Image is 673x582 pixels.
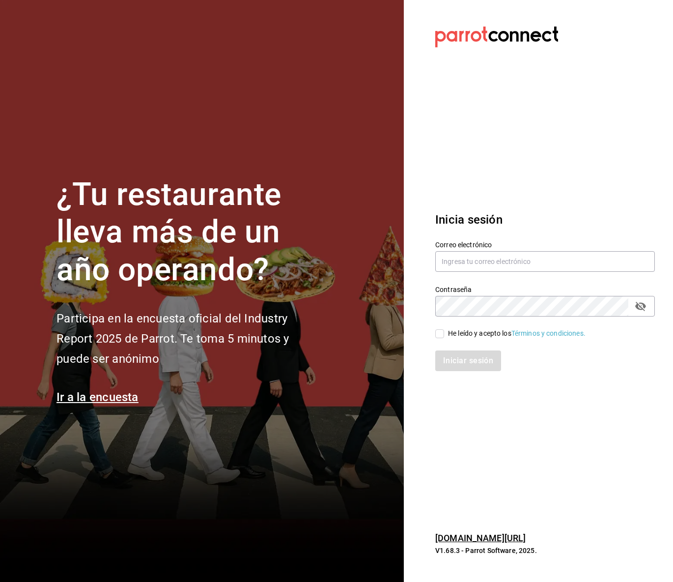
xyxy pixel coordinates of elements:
[56,390,139,404] a: Ir a la encuesta
[435,241,655,248] label: Correo electrónico
[435,286,655,292] label: Contraseña
[56,309,322,369] h2: Participa en la encuesta oficial del Industry Report 2025 de Parrot. Te toma 5 minutos y puede se...
[435,211,649,229] h3: Inicia sesión
[511,329,586,337] a: Términos y condiciones.
[435,251,655,272] input: Ingresa tu correo electrónico
[435,546,649,555] p: V1.68.3 - Parrot Software, 2025.
[56,176,322,289] h1: ¿Tu restaurante lleva más de un año operando?
[448,328,586,339] div: He leído y acepto los
[435,533,526,543] a: [DOMAIN_NAME][URL]
[632,298,649,315] button: passwordField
